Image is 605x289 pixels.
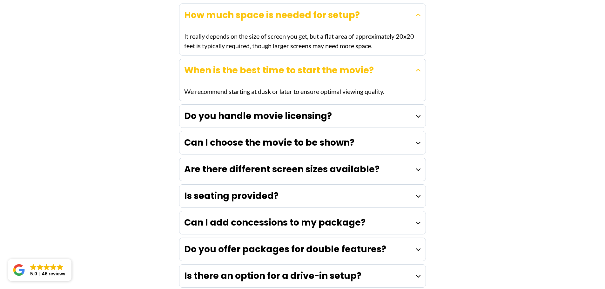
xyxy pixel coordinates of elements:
[8,259,71,281] a: Close GoogleGoogleGoogleGoogleGoogle 5.046 reviews
[184,87,384,96] p: We recommend starting at dusk or later to ensure optimal viewing quality.
[184,31,421,50] p: It really depends on the size of screen you get, but a flat area of approximately 20x20 feet is t...
[184,64,374,76] strong: When is the best time to start the movie?
[184,243,386,255] strong: Do you offer packages for double features?
[184,190,279,202] strong: Is seating provided?
[184,163,380,175] strong: Are there different screen sizes available?
[184,270,361,282] strong: Is there an option for a drive-in setup?
[184,110,332,122] strong: Do you handle movie licensing?
[184,136,354,149] strong: Can I choose the movie to be shown?
[184,216,366,229] strong: Can I add concessions to my package?
[184,9,360,21] strong: How much space is needed for setup?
